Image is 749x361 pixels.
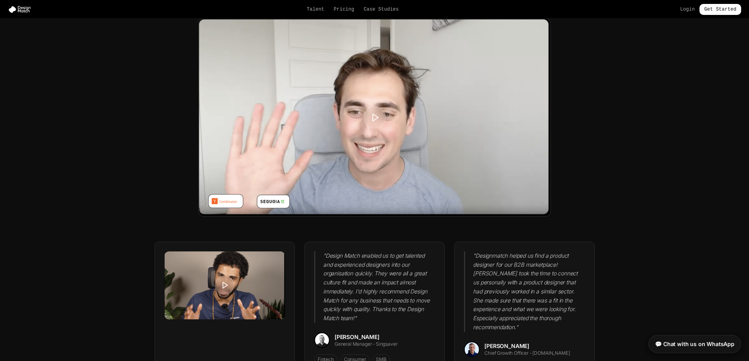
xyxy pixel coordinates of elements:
img: Ian H. [314,332,330,348]
a: Login [680,6,695,13]
div: [PERSON_NAME] [484,342,570,350]
div: [PERSON_NAME] [335,333,398,341]
a: Get Started [699,4,741,15]
div: General Manager - Singsaver [335,341,398,347]
blockquote: " Designmatch helped us find a product designer for our B2B marketplace! [PERSON_NAME] took the t... [464,251,585,332]
a: Case Studies [364,6,399,13]
img: Design Match [8,5,35,13]
a: Talent [307,6,324,13]
a: 💬 Chat with us on WhatsApp [648,335,741,353]
div: Chief Growth Officer - [DOMAIN_NAME] [484,350,570,356]
a: Pricing [334,6,354,13]
img: Toby L. [464,341,480,357]
blockquote: " Design Match enabled us to get talented and experienced designers into our organisation quickly... [314,251,435,323]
